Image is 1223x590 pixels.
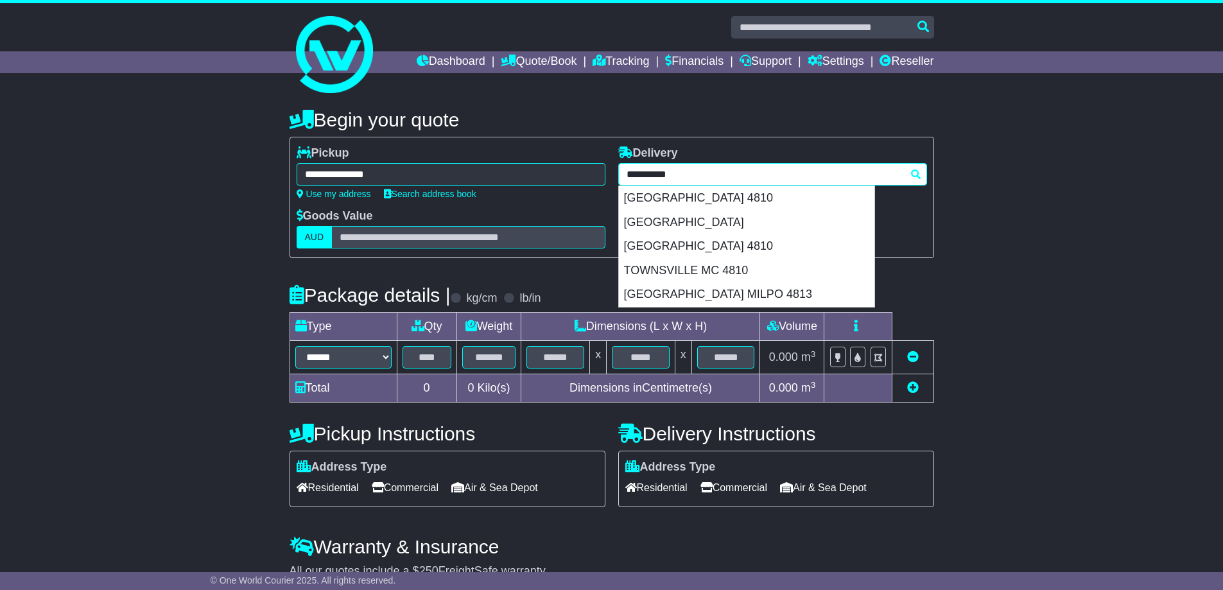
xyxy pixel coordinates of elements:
[290,536,934,557] h4: Warranty & Insurance
[290,284,451,306] h4: Package details |
[519,291,541,306] label: lb/in
[907,351,919,363] a: Remove this item
[297,189,371,199] a: Use my address
[780,478,867,498] span: Air & Sea Depot
[808,51,864,73] a: Settings
[297,146,349,161] label: Pickup
[619,211,874,235] div: [GEOGRAPHIC_DATA]
[417,51,485,73] a: Dashboard
[619,282,874,307] div: [GEOGRAPHIC_DATA] MILPO 4813
[521,313,760,341] td: Dimensions (L x W x H)
[290,564,934,578] div: All our quotes include a $ FreightSafe warranty.
[397,374,456,403] td: 0
[290,423,605,444] h4: Pickup Instructions
[297,226,333,248] label: AUD
[290,374,397,403] td: Total
[619,234,874,259] div: [GEOGRAPHIC_DATA] 4810
[397,313,456,341] td: Qty
[456,313,521,341] td: Weight
[769,351,798,363] span: 0.000
[456,374,521,403] td: Kilo(s)
[211,575,396,586] span: © One World Courier 2025. All rights reserved.
[618,163,927,186] typeahead: Please provide city
[880,51,933,73] a: Reseller
[384,189,476,199] a: Search address book
[297,209,373,223] label: Goods Value
[467,381,474,394] span: 0
[466,291,497,306] label: kg/cm
[665,51,724,73] a: Financials
[297,478,359,498] span: Residential
[521,374,760,403] td: Dimensions in Centimetre(s)
[619,259,874,283] div: TOWNSVILLE MC 4810
[419,564,438,577] span: 250
[769,381,798,394] span: 0.000
[619,186,874,211] div: [GEOGRAPHIC_DATA] 4810
[372,478,438,498] span: Commercial
[907,381,919,394] a: Add new item
[811,380,816,390] sup: 3
[811,349,816,359] sup: 3
[451,478,538,498] span: Air & Sea Depot
[801,351,816,363] span: m
[675,341,691,374] td: x
[618,146,678,161] label: Delivery
[625,478,688,498] span: Residential
[625,460,716,474] label: Address Type
[801,381,816,394] span: m
[700,478,767,498] span: Commercial
[760,313,824,341] td: Volume
[290,109,934,130] h4: Begin your quote
[590,341,607,374] td: x
[501,51,577,73] a: Quote/Book
[290,313,397,341] td: Type
[740,51,792,73] a: Support
[593,51,649,73] a: Tracking
[618,423,934,444] h4: Delivery Instructions
[297,460,387,474] label: Address Type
